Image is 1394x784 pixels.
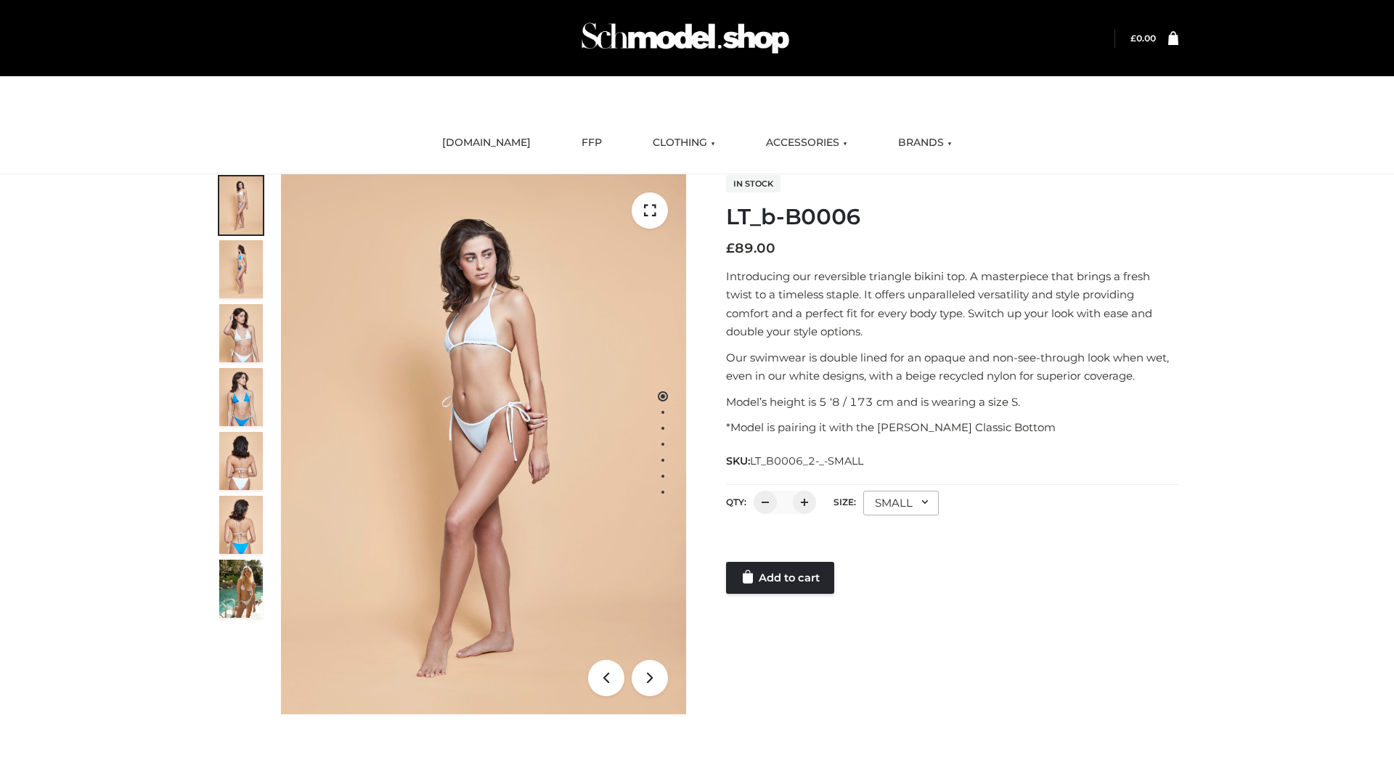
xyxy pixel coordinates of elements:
[726,204,1178,230] h1: LT_b-B0006
[281,174,686,714] img: ArielClassicBikiniTop_CloudNine_AzureSky_OW114ECO_1
[1130,33,1136,44] span: £
[726,452,865,470] span: SKU:
[1130,33,1156,44] a: £0.00
[726,267,1178,341] p: Introducing our reversible triangle bikini top. A masterpiece that brings a fresh twist to a time...
[726,240,775,256] bdi: 89.00
[833,497,856,507] label: Size:
[726,175,780,192] span: In stock
[726,497,746,507] label: QTY:
[219,240,263,298] img: ArielClassicBikiniTop_CloudNine_AzureSky_OW114ECO_2-scaled.jpg
[755,127,858,159] a: ACCESSORIES
[726,240,735,256] span: £
[219,176,263,234] img: ArielClassicBikiniTop_CloudNine_AzureSky_OW114ECO_1-scaled.jpg
[726,418,1178,437] p: *Model is pairing it with the [PERSON_NAME] Classic Bottom
[219,560,263,618] img: Arieltop_CloudNine_AzureSky2.jpg
[863,491,939,515] div: SMALL
[571,127,613,159] a: FFP
[219,368,263,426] img: ArielClassicBikiniTop_CloudNine_AzureSky_OW114ECO_4-scaled.jpg
[642,127,726,159] a: CLOTHING
[431,127,542,159] a: [DOMAIN_NAME]
[576,9,794,67] img: Schmodel Admin 964
[1130,33,1156,44] bdi: 0.00
[219,496,263,554] img: ArielClassicBikiniTop_CloudNine_AzureSky_OW114ECO_8-scaled.jpg
[726,348,1178,385] p: Our swimwear is double lined for an opaque and non-see-through look when wet, even in our white d...
[726,562,834,594] a: Add to cart
[887,127,963,159] a: BRANDS
[219,432,263,490] img: ArielClassicBikiniTop_CloudNine_AzureSky_OW114ECO_7-scaled.jpg
[219,304,263,362] img: ArielClassicBikiniTop_CloudNine_AzureSky_OW114ECO_3-scaled.jpg
[726,393,1178,412] p: Model’s height is 5 ‘8 / 173 cm and is wearing a size S.
[750,454,863,467] span: LT_B0006_2-_-SMALL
